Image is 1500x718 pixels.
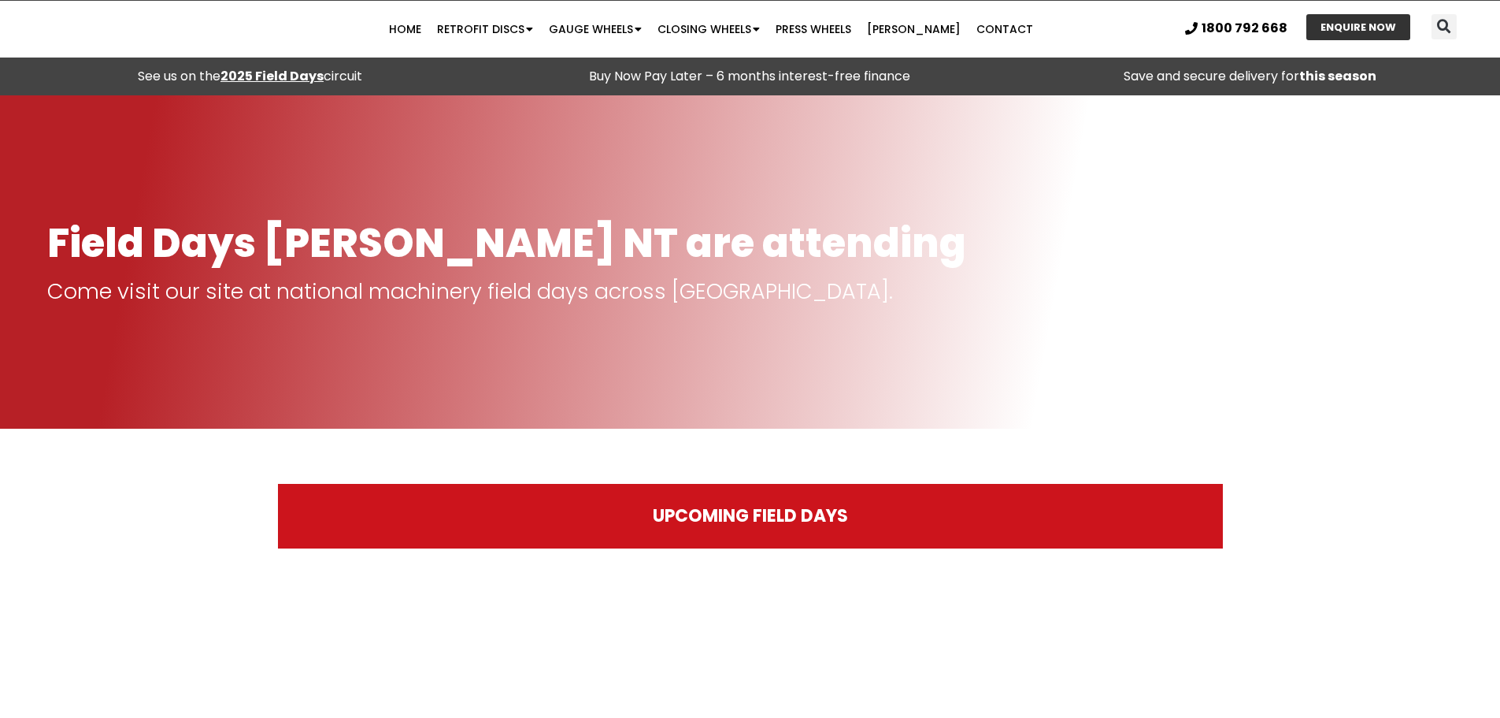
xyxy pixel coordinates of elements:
[47,5,205,54] img: Ryan NT logo
[1306,14,1410,40] a: ENQUIRE NOW
[1008,65,1492,87] p: Save and secure delivery for
[541,13,650,45] a: Gauge Wheels
[429,13,541,45] a: Retrofit Discs
[1202,22,1287,35] span: 1800 792 668
[1299,67,1376,85] strong: this season
[970,588,1128,713] img: YorkePeninsula-FieldDays
[859,13,969,45] a: [PERSON_NAME]
[291,13,1131,45] nav: Menu
[47,221,1453,265] h1: Field Days [PERSON_NAME] NT are attending
[671,588,828,713] img: Henty Field Days Logo
[508,65,992,87] p: Buy Now Pay Later – 6 months interest-free finance
[220,67,324,85] a: 2025 Field Days
[969,13,1041,45] a: Contact
[1185,22,1287,35] a: 1800 792 668
[47,281,1453,303] p: Come visit our site at national machinery field days across [GEOGRAPHIC_DATA].
[1431,14,1457,39] div: Search
[372,588,529,714] img: Newdegate Field Days Logo
[768,13,859,45] a: Press Wheels
[650,13,768,45] a: Closing Wheels
[1320,22,1396,32] span: ENQUIRE NOW
[8,65,492,87] div: See us on the circuit
[309,508,1191,525] h2: UPCOMING FIELD DAYS
[381,13,429,45] a: Home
